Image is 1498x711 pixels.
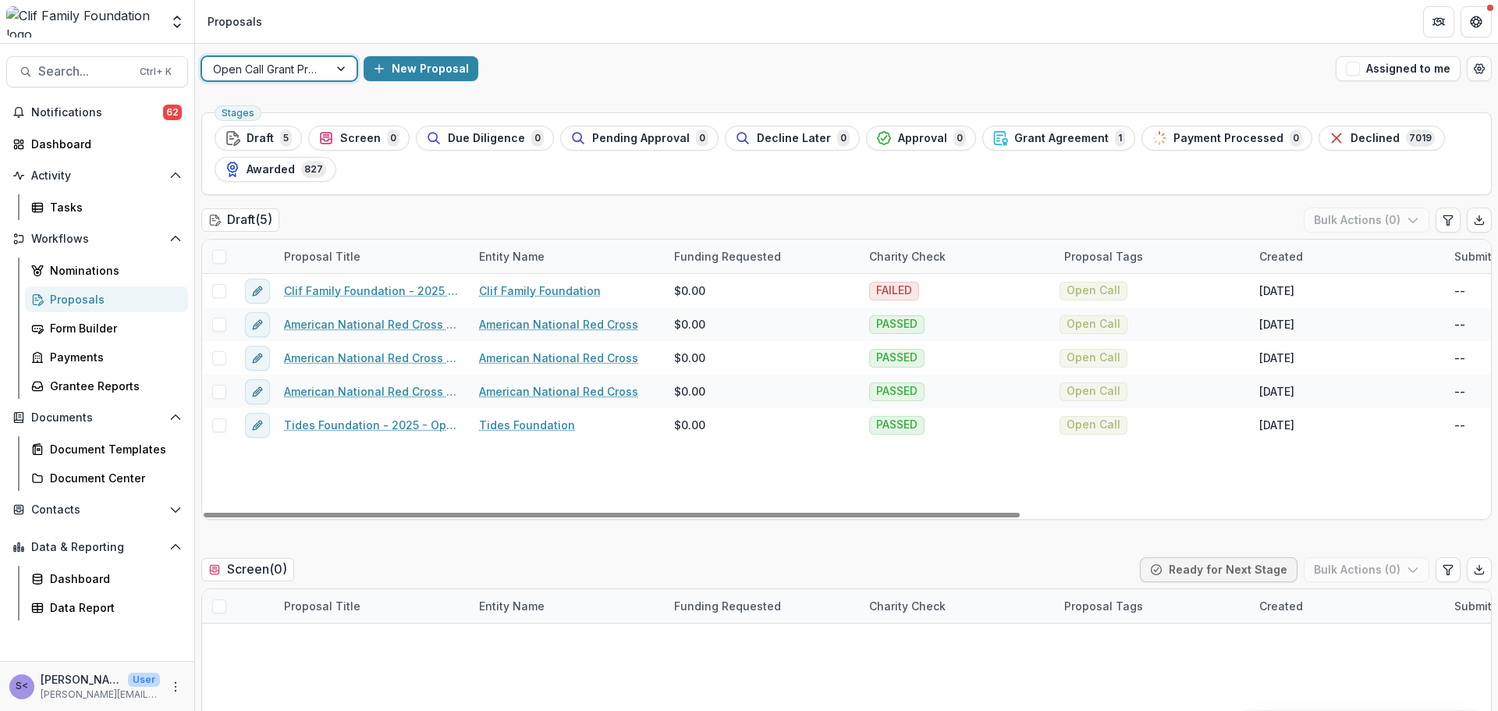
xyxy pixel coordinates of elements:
div: Charity Check [860,589,1055,623]
button: Decline Later0 [725,126,860,151]
div: Entity Name [470,589,665,623]
button: Assigned to me [1336,56,1461,81]
p: [PERSON_NAME][EMAIL_ADDRESS][DOMAIN_NAME] [41,688,160,702]
div: Funding Requested [665,589,860,623]
div: Funding Requested [665,240,860,273]
div: Proposal Tags [1055,598,1152,614]
span: Data & Reporting [31,541,163,554]
button: Get Help [1461,6,1492,37]
button: Export table data [1467,557,1492,582]
button: Due Diligence0 [416,126,554,151]
div: Ctrl + K [137,63,175,80]
div: Document Center [50,470,176,486]
button: Open table manager [1467,56,1492,81]
span: Documents [31,411,163,425]
span: 0 [953,130,966,147]
span: Due Diligence [448,132,525,145]
button: Open Contacts [6,497,188,522]
div: Proposal Title [275,240,470,273]
span: Stages [222,108,254,119]
div: Proposals [50,291,176,308]
a: Tasks [25,194,188,220]
button: Pending Approval0 [560,126,719,151]
span: Workflows [31,233,163,246]
div: Grantee Reports [50,378,176,394]
button: Open Workflows [6,226,188,251]
span: Pending Approval [592,132,690,145]
button: Bulk Actions (0) [1304,208,1429,233]
span: Grant Agreement [1014,132,1109,145]
button: More [166,677,185,696]
div: Nominations [50,262,176,279]
div: Charity Check [860,248,955,265]
div: Proposal Title [275,589,470,623]
button: Open Data & Reporting [6,535,188,560]
span: $0.00 [674,316,705,332]
button: Notifications62 [6,100,188,125]
span: Approval [898,132,947,145]
div: Data Report [50,599,176,616]
span: Declined [1351,132,1400,145]
button: New Proposal [364,56,478,81]
div: Proposal Tags [1055,240,1250,273]
button: Declined7019 [1319,126,1445,151]
div: [DATE] [1259,316,1294,332]
div: Tasks [50,199,176,215]
span: 0 [387,130,399,147]
div: Proposal Tags [1055,589,1250,623]
span: 7019 [1406,130,1435,147]
span: 1 [1115,130,1125,147]
span: 0 [531,130,544,147]
button: Payment Processed0 [1141,126,1312,151]
a: Data Report [25,595,188,620]
span: FAILED [876,284,912,297]
div: Entity Name [470,248,554,265]
h2: Screen ( 0 ) [201,558,294,581]
button: Approval0 [866,126,976,151]
div: Form Builder [50,320,176,336]
div: Proposal Tags [1055,248,1152,265]
span: 827 [301,161,326,178]
span: 0 [837,130,850,147]
div: Funding Requested [665,248,790,265]
div: -- [1454,283,1465,299]
div: -- [1454,383,1465,400]
button: edit [245,413,270,438]
div: Created [1250,589,1445,623]
span: PASSED [876,351,918,364]
span: Contacts [31,503,163,517]
a: Proposals [25,286,188,312]
div: [DATE] [1259,350,1294,366]
span: $0.00 [674,350,705,366]
span: PASSED [876,318,918,331]
button: Ready for Next Stage [1140,557,1297,582]
span: Draft [247,132,274,145]
div: Created [1250,240,1445,273]
button: Edit table settings [1436,208,1461,233]
span: Activity [31,169,163,183]
a: Clif Family Foundation - 2025 - Open Call Grant Application [284,283,460,299]
a: Form Builder [25,315,188,341]
span: Screen [340,132,381,145]
a: Document Templates [25,436,188,462]
div: Dashboard [50,571,176,587]
a: American National Red Cross [479,350,638,366]
span: Decline Later [757,132,831,145]
a: Document Center [25,465,188,491]
button: edit [245,346,270,371]
span: PASSED [876,418,918,432]
div: Sarah Grady <sarah@cliffamilyfoundation.org> [16,681,28,691]
div: -- [1454,316,1465,332]
a: Dashboard [25,566,188,592]
div: Proposal Title [275,598,370,614]
span: Payment Processed [1173,132,1283,145]
div: Document Templates [50,441,176,457]
a: American National Red Cross - 2025 - Open Call Grant Application [284,350,460,366]
div: [DATE] [1259,283,1294,299]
